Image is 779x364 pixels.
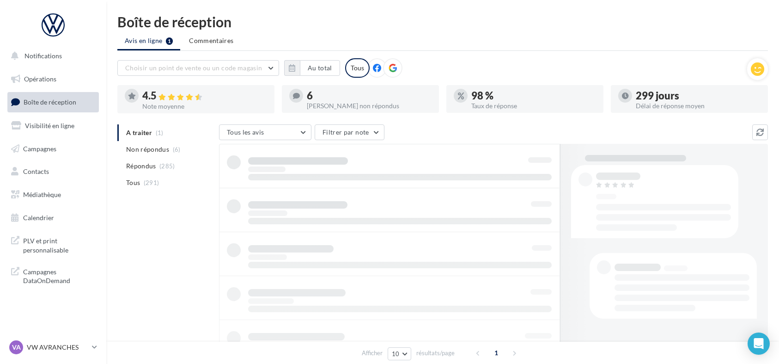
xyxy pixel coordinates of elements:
[27,343,88,352] p: VW AVRANCHES
[388,347,411,360] button: 10
[23,167,49,175] span: Contacts
[300,60,340,76] button: Au total
[23,234,95,254] span: PLV et print personnalisable
[23,265,95,285] span: Campagnes DataOnDemand
[471,103,596,109] div: Taux de réponse
[284,60,340,76] button: Au total
[24,52,62,60] span: Notifications
[142,91,267,101] div: 4.5
[24,98,76,106] span: Boîte de réception
[142,103,267,110] div: Note moyenne
[125,64,262,72] span: Choisir un point de vente ou un code magasin
[6,116,101,136] a: Visibilité en ligne
[159,162,175,170] span: (285)
[6,162,101,181] a: Contacts
[392,350,400,358] span: 10
[416,349,455,358] span: résultats/page
[6,185,101,204] a: Médiathèque
[6,92,101,112] a: Boîte de réception
[6,231,101,258] a: PLV et print personnalisable
[6,262,101,289] a: Campagnes DataOnDemand
[23,144,56,152] span: Campagnes
[362,349,383,358] span: Afficher
[173,146,181,153] span: (6)
[227,128,264,136] span: Tous les avis
[117,15,768,29] div: Boîte de réception
[471,91,596,101] div: 98 %
[23,214,54,222] span: Calendrier
[126,161,156,171] span: Répondus
[126,145,169,154] span: Non répondus
[25,122,74,130] span: Visibilité en ligne
[12,343,21,352] span: VA
[636,103,761,109] div: Délai de réponse moyen
[23,191,61,198] span: Médiathèque
[315,124,384,140] button: Filtrer par note
[219,124,311,140] button: Tous les avis
[489,345,504,360] span: 1
[6,46,97,66] button: Notifications
[189,37,233,44] span: Commentaires
[6,139,101,159] a: Campagnes
[748,333,770,355] div: Open Intercom Messenger
[307,103,432,109] div: [PERSON_NAME] non répondus
[117,60,279,76] button: Choisir un point de vente ou un code magasin
[345,58,370,78] div: Tous
[6,69,101,89] a: Opérations
[307,91,432,101] div: 6
[144,179,159,186] span: (291)
[126,178,140,187] span: Tous
[7,339,99,356] a: VA VW AVRANCHES
[6,208,101,228] a: Calendrier
[636,91,761,101] div: 299 jours
[24,75,56,83] span: Opérations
